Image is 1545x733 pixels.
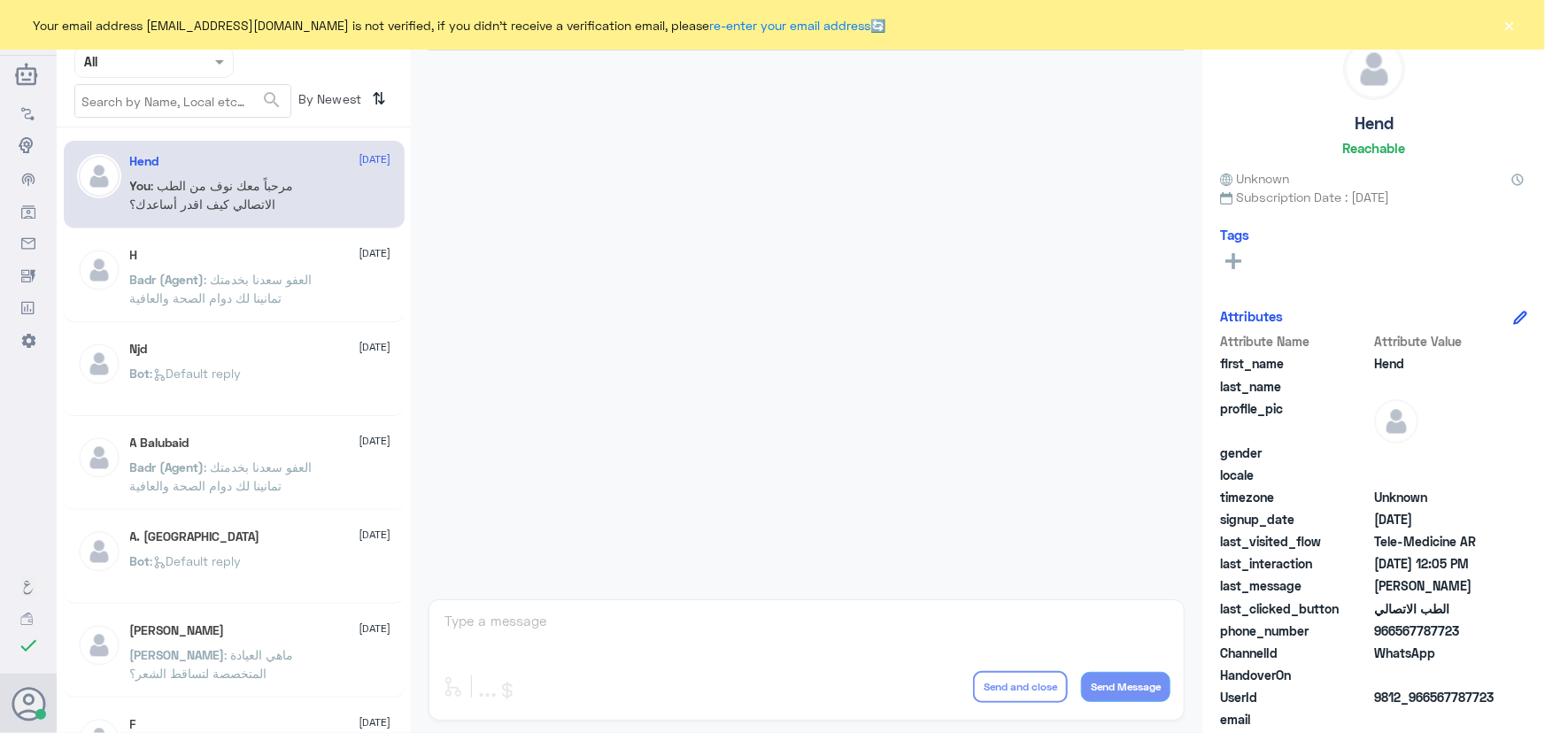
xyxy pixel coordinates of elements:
span: Subscription Date : [DATE] [1220,188,1527,206]
h5: Njd [130,342,148,357]
span: Unknown [1220,169,1289,188]
img: defaultAdmin.png [1344,39,1404,99]
span: email [1220,710,1371,729]
span: UserId [1220,688,1371,706]
i: check [18,635,39,656]
span: Attribute Name [1220,332,1371,351]
span: timezone [1220,488,1371,506]
span: first_name [1220,354,1371,373]
button: Avatar [12,687,45,721]
h5: H [130,248,138,263]
span: 9812_966567787723 [1374,688,1503,706]
button: Send and close [973,671,1068,703]
span: Your email address [EMAIL_ADDRESS][DOMAIN_NAME] is not verified, if you didn't receive a verifica... [34,16,886,35]
span: [DATE] [359,245,391,261]
span: Tele-Medicine AR [1374,532,1503,551]
span: : Default reply [151,366,242,381]
span: : العفو سعدنا بخدمتك تمانينا لك دوام الصحة والعافية [130,272,313,305]
h5: A. Turki [130,529,260,544]
button: × [1501,16,1518,34]
span: signup_date [1220,510,1371,529]
span: null [1374,466,1503,484]
span: last_message [1220,576,1371,595]
span: By Newest [291,84,366,120]
span: Bot [130,553,151,568]
span: ChannelId [1220,644,1371,662]
span: 966567787723 [1374,621,1503,640]
span: search [261,89,282,111]
h6: Attributes [1220,308,1283,324]
span: null [1374,710,1503,729]
span: [DATE] [359,714,391,730]
span: You [130,178,151,193]
h5: Hend [1355,113,1394,134]
span: : مرحباً معك نوف من الطب الاتصالي كيف اقدر أساعدك؟ [130,178,294,212]
span: Attribute Value [1374,332,1503,351]
span: [DATE] [359,433,391,449]
span: الطب الاتصالي [1374,599,1503,618]
h5: عبدالرحمن بن عبدالله [130,623,225,638]
img: defaultAdmin.png [1374,399,1418,444]
span: Hend [1374,354,1503,373]
span: Unknown [1374,488,1503,506]
span: Bot [130,366,151,381]
h6: Reachable [1342,140,1405,156]
span: HandoverOn [1220,666,1371,684]
span: null [1374,444,1503,462]
span: last_visited_flow [1220,532,1371,551]
span: 2025-09-01T09:05:01.877Z [1374,554,1503,573]
h5: F [130,717,136,732]
span: 2025-08-31T23:12:47.603Z [1374,510,1503,529]
img: defaultAdmin.png [77,248,121,292]
img: defaultAdmin.png [77,154,121,198]
span: [DATE] [359,527,391,543]
span: [DATE] [359,339,391,355]
span: 2 [1374,644,1503,662]
i: ⇅ [373,84,387,113]
span: [DATE] [359,151,391,167]
span: phone_number [1220,621,1371,640]
button: Send Message [1081,672,1170,702]
input: Search by Name, Local etc… [75,85,290,117]
span: last_interaction [1220,554,1371,573]
span: [DATE] [359,621,391,637]
h6: Tags [1220,227,1249,243]
span: : العفو سعدنا بخدمتك تمانينا لك دوام الصحة والعافية [130,459,313,493]
span: last_name [1220,377,1371,396]
a: re-enter your email address [710,18,871,33]
img: defaultAdmin.png [77,342,121,386]
span: gender [1220,444,1371,462]
span: [PERSON_NAME] [130,647,225,662]
span: null [1374,666,1503,684]
h5: Hend [130,154,159,169]
span: Badr (Agent) [130,459,205,475]
span: : Default reply [151,553,242,568]
img: defaultAdmin.png [77,529,121,574]
span: last_clicked_button [1220,599,1371,618]
span: Badr (Agent) [130,272,205,287]
h5: A Balubaid [130,436,189,451]
img: defaultAdmin.png [77,623,121,667]
span: هلا حبيبتي [1374,576,1503,595]
span: locale [1220,466,1371,484]
img: defaultAdmin.png [77,436,121,480]
span: profile_pic [1220,399,1371,440]
button: search [261,86,282,115]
